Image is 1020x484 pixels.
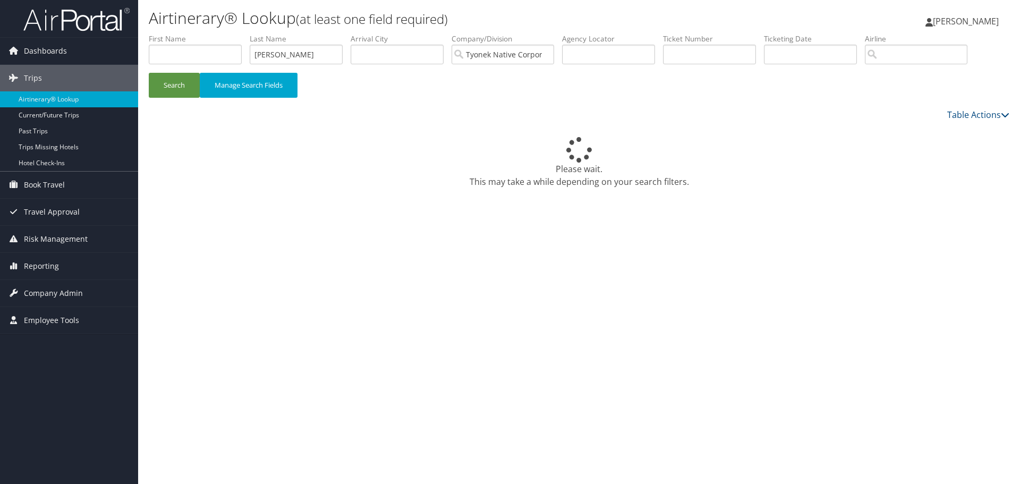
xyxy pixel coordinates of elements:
[24,38,67,64] span: Dashboards
[24,226,88,252] span: Risk Management
[865,33,975,44] label: Airline
[925,5,1009,37] a: [PERSON_NAME]
[149,7,722,29] h1: Airtinerary® Lookup
[149,73,200,98] button: Search
[24,199,80,225] span: Travel Approval
[200,73,297,98] button: Manage Search Fields
[947,109,1009,121] a: Table Actions
[663,33,764,44] label: Ticket Number
[149,137,1009,188] div: Please wait. This may take a while depending on your search filters.
[250,33,351,44] label: Last Name
[764,33,865,44] label: Ticketing Date
[149,33,250,44] label: First Name
[296,10,448,28] small: (at least one field required)
[24,172,65,198] span: Book Travel
[24,307,79,334] span: Employee Tools
[24,65,42,91] span: Trips
[24,253,59,279] span: Reporting
[452,33,562,44] label: Company/Division
[23,7,130,32] img: airportal-logo.png
[562,33,663,44] label: Agency Locator
[351,33,452,44] label: Arrival City
[933,15,999,27] span: [PERSON_NAME]
[24,280,83,307] span: Company Admin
